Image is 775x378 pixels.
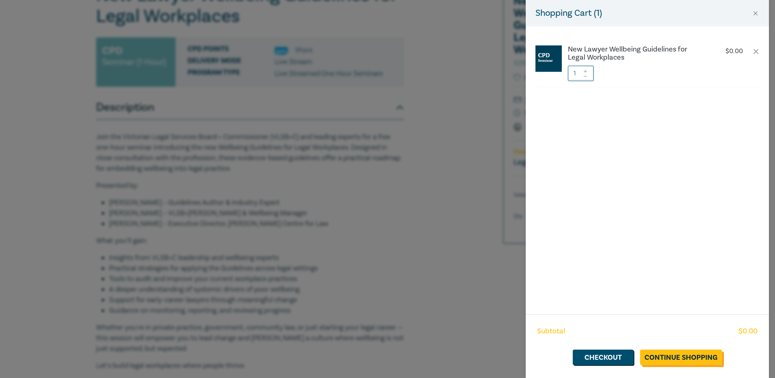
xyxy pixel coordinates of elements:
img: CPD%20Seminar.jpg [535,45,562,72]
h5: Shopping Cart ( 1 ) [535,6,602,20]
a: Checkout [573,350,634,365]
p: $ 0.00 [726,47,743,55]
span: Subtotal [537,326,565,337]
a: Continue Shopping [640,350,722,365]
a: New Lawyer Wellbeing Guidelines for Legal Workplaces [568,45,702,62]
input: 1 [568,66,594,81]
span: $ 0.00 [739,326,758,337]
button: Close [752,10,759,17]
